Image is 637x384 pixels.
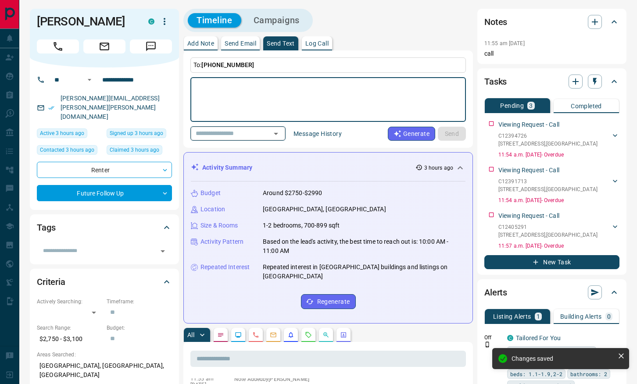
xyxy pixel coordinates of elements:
[200,188,221,198] p: Budget
[322,331,329,338] svg: Opportunities
[37,271,172,292] div: Criteria
[288,127,347,141] button: Message History
[37,145,102,157] div: Tue Sep 16 2025
[263,221,340,230] p: 1-2 bedrooms, 700-899 sqft
[305,40,329,46] p: Log Call
[200,205,225,214] p: Location
[187,332,194,338] p: All
[484,255,619,269] button: New Task
[484,282,619,303] div: Alerts
[498,130,619,149] div: C12394726[STREET_ADDRESS],[GEOGRAPHIC_DATA]
[498,132,598,140] p: C12394726
[37,298,102,306] p: Actively Searching:
[287,331,294,338] svg: Listing Alerts
[48,105,54,111] svg: Email Verified
[37,162,172,178] div: Renter
[83,39,125,53] span: Email
[40,129,84,138] span: Active 3 hours ago
[484,49,619,58] p: call
[484,11,619,32] div: Notes
[252,331,259,338] svg: Calls
[37,185,172,201] div: Future Follow Up
[529,103,533,109] p: 3
[225,40,256,46] p: Send Email
[37,359,172,382] p: [GEOGRAPHIC_DATA], [GEOGRAPHIC_DATA], [GEOGRAPHIC_DATA]
[110,146,159,154] span: Claimed 3 hours ago
[498,166,559,175] p: Viewing Request - Call
[498,211,559,220] p: Viewing Request - Call
[37,220,55,235] h2: Tags
[130,39,172,53] span: Message
[498,242,619,250] p: 11:57 a.m. [DATE] - Overdue
[512,355,614,362] div: Changes saved
[107,145,172,157] div: Tue Sep 16 2025
[263,205,386,214] p: [GEOGRAPHIC_DATA], [GEOGRAPHIC_DATA]
[560,313,602,320] p: Building Alerts
[267,40,295,46] p: Send Text
[202,163,252,172] p: Activity Summary
[188,13,241,28] button: Timeline
[493,313,531,320] p: Listing Alerts
[110,129,163,138] span: Signed up 3 hours ago
[484,285,507,299] h2: Alerts
[484,334,502,341] p: Off
[234,376,462,382] p: Note Added by [PERSON_NAME]
[498,176,619,195] div: C12391713[STREET_ADDRESS],[GEOGRAPHIC_DATA]
[340,331,347,338] svg: Agent Actions
[537,313,540,320] p: 1
[498,185,598,193] p: [STREET_ADDRESS] , [GEOGRAPHIC_DATA]
[263,188,322,198] p: Around $2750-$2990
[245,13,308,28] button: Campaigns
[107,298,172,306] p: Timeframe:
[498,196,619,204] p: 11:54 a.m. [DATE] - Overdue
[61,95,160,120] a: [PERSON_NAME][EMAIL_ADDRESS][PERSON_NAME][PERSON_NAME][DOMAIN_NAME]
[498,223,598,231] p: C12405291
[607,313,611,320] p: 0
[187,40,214,46] p: Add Note
[235,331,242,338] svg: Lead Browsing Activity
[157,245,169,257] button: Open
[498,151,619,159] p: 11:54 a.m. [DATE] - Overdue
[484,15,507,29] h2: Notes
[200,237,243,246] p: Activity Pattern
[37,351,172,359] p: Areas Searched:
[305,331,312,338] svg: Requests
[484,40,525,46] p: 11:55 am [DATE]
[498,231,598,239] p: [STREET_ADDRESS] , [GEOGRAPHIC_DATA]
[270,331,277,338] svg: Emails
[107,324,172,332] p: Budget:
[190,376,221,382] p: 11:55 am
[500,103,524,109] p: Pending
[484,71,619,92] div: Tasks
[37,39,79,53] span: Call
[498,221,619,241] div: C12405291[STREET_ADDRESS],[GEOGRAPHIC_DATA]
[37,14,135,28] h1: [PERSON_NAME]
[200,263,250,272] p: Repeated Interest
[263,263,465,281] p: Repeated interest in [GEOGRAPHIC_DATA] buildings and listings on [GEOGRAPHIC_DATA]
[301,294,356,309] button: Regenerate
[217,331,224,338] svg: Notes
[37,324,102,332] p: Search Range:
[84,75,95,85] button: Open
[484,75,507,89] h2: Tasks
[263,237,465,256] p: Based on the lead's activity, the best time to reach out is: 10:00 AM - 11:00 AM
[498,140,598,148] p: [STREET_ADDRESS] , [GEOGRAPHIC_DATA]
[498,120,559,129] p: Viewing Request - Call
[107,128,172,141] div: Tue Sep 16 2025
[191,160,465,176] div: Activity Summary3 hours ago
[571,103,602,109] p: Completed
[37,217,172,238] div: Tags
[37,275,65,289] h2: Criteria
[388,127,435,141] button: Generate
[40,146,94,154] span: Contacted 3 hours ago
[190,57,466,73] p: To:
[201,61,254,68] span: [PHONE_NUMBER]
[37,128,102,141] div: Tue Sep 16 2025
[484,341,490,348] svg: Push Notification Only
[498,178,598,185] p: C12391713
[270,128,282,140] button: Open
[200,221,238,230] p: Size & Rooms
[424,164,453,172] p: 3 hours ago
[37,332,102,346] p: $2,750 - $3,100
[148,18,154,25] div: condos.ca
